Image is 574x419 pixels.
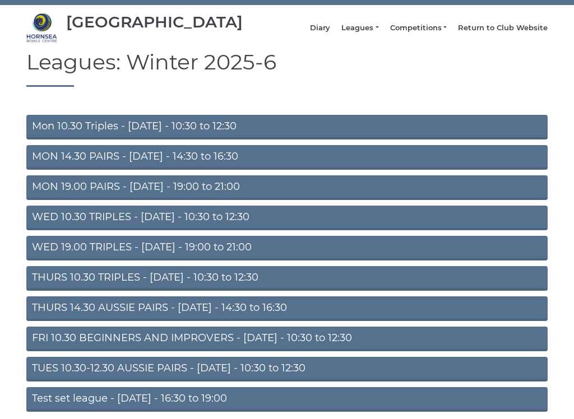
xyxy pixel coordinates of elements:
a: Leagues [341,23,378,33]
a: Diary [310,23,330,33]
a: FRI 10.30 BEGINNERS AND IMPROVERS - [DATE] - 10:30 to 12:30 [26,327,548,351]
a: Mon 10.30 Triples - [DATE] - 10:30 to 12:30 [26,115,548,139]
a: MON 19.00 PAIRS - [DATE] - 19:00 to 21:00 [26,175,548,200]
a: TUES 10.30-12.30 AUSSIE PAIRS - [DATE] - 10:30 to 12:30 [26,357,548,381]
div: [GEOGRAPHIC_DATA] [66,13,243,31]
a: THURS 10.30 TRIPLES - [DATE] - 10:30 to 12:30 [26,266,548,291]
a: WED 10.30 TRIPLES - [DATE] - 10:30 to 12:30 [26,206,548,230]
a: MON 14.30 PAIRS - [DATE] - 14:30 to 16:30 [26,145,548,170]
a: WED 19.00 TRIPLES - [DATE] - 19:00 to 21:00 [26,236,548,260]
h1: Leagues: Winter 2025-6 [26,50,548,87]
a: Return to Club Website [458,23,548,33]
a: THURS 14.30 AUSSIE PAIRS - [DATE] - 14:30 to 16:30 [26,296,548,321]
a: Test set league - [DATE] - 16:30 to 19:00 [26,387,548,412]
img: Hornsea Bowls Centre [26,12,57,43]
a: Competitions [390,23,447,33]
